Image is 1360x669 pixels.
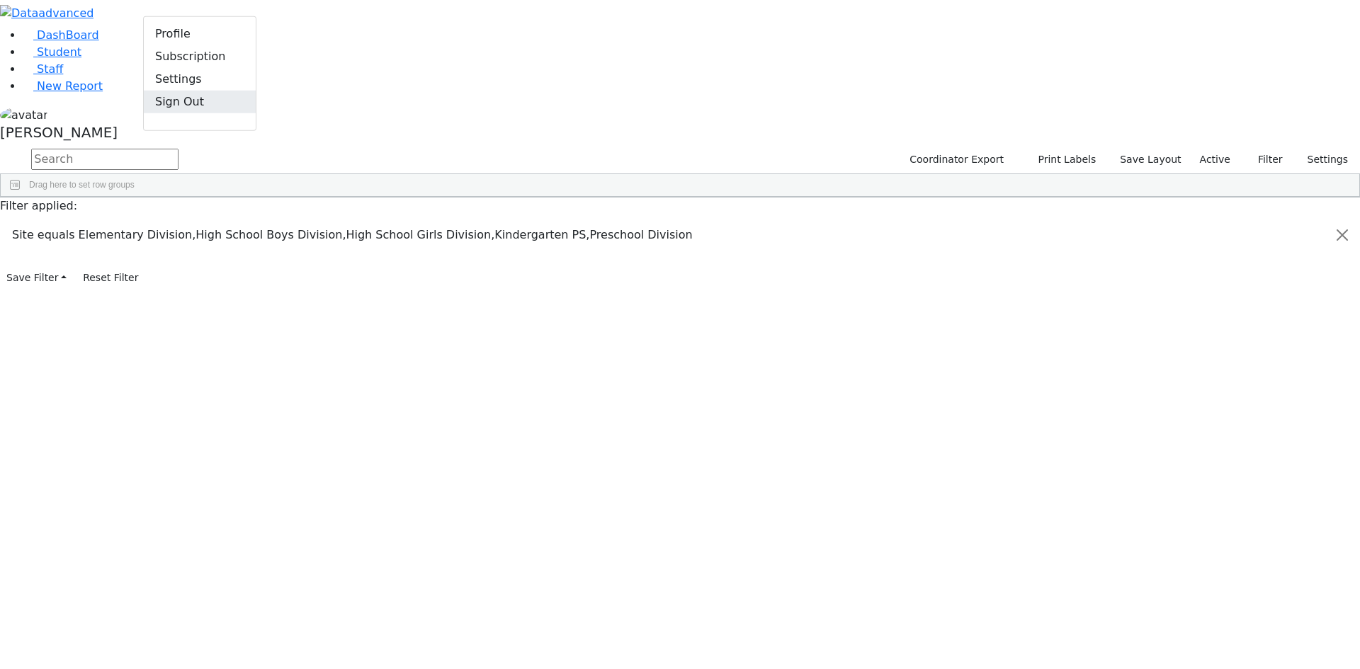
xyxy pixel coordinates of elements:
span: Drag here to set row groups [29,180,135,190]
button: Print Labels [1021,149,1102,171]
span: Staff [37,62,63,76]
a: Student [23,45,81,59]
a: New Report [23,79,103,93]
input: Search [31,149,178,170]
button: Settings [1289,149,1354,171]
a: Sign Out [144,90,256,113]
button: Coordinator Export [900,149,1010,171]
span: DashBoard [37,28,99,42]
a: Subscription [144,45,256,67]
span: New Report [37,79,103,93]
button: Close [1325,215,1359,255]
a: Staff [23,62,63,76]
a: Settings [144,67,256,90]
button: Filter [1240,149,1289,171]
a: DashBoard [23,28,99,42]
span: Student [37,45,81,59]
button: Save Layout [1113,149,1187,171]
a: Profile [144,22,256,45]
label: Active [1194,149,1237,171]
button: Reset Filter [76,267,144,289]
